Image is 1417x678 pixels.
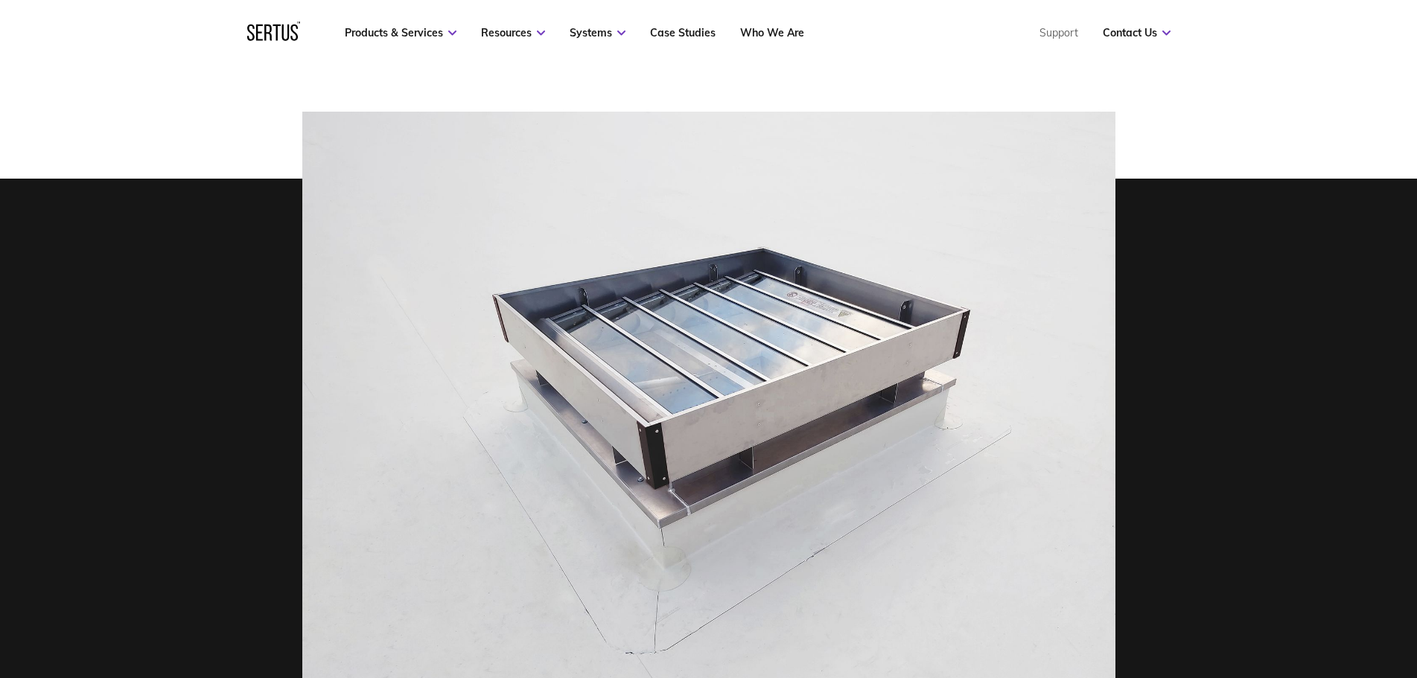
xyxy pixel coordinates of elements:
a: Contact Us [1103,26,1171,39]
a: Who We Are [740,26,804,39]
a: Case Studies [650,26,716,39]
iframe: Chat Widget [1149,505,1417,678]
a: Resources [481,26,545,39]
a: Systems [570,26,625,39]
a: Support [1039,26,1078,39]
a: Products & Services [345,26,456,39]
